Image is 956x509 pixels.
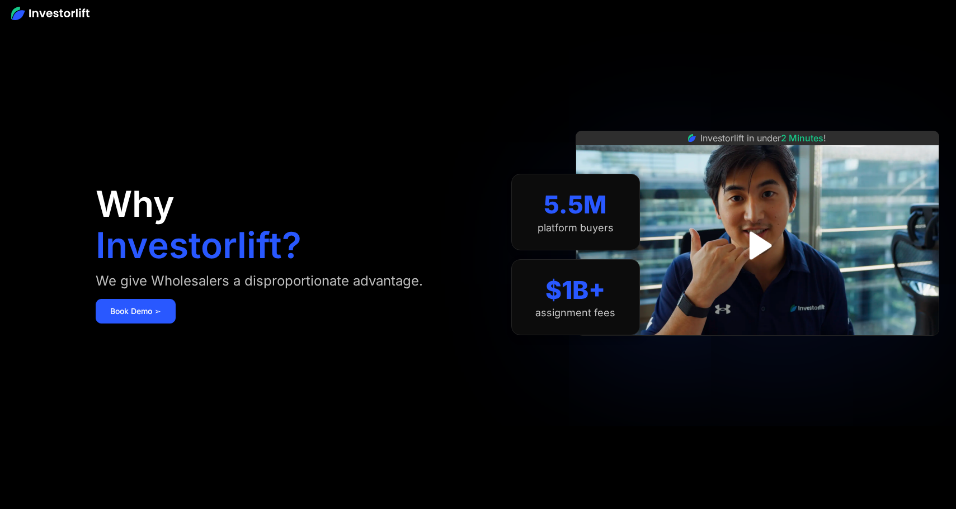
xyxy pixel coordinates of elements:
[96,227,302,263] h1: Investorlift?
[781,132,823,144] span: 2 Minutes
[96,186,175,222] h1: Why
[96,272,423,290] div: We give Wholesalers a disproportionate advantage.
[732,221,782,270] a: open lightbox
[674,341,841,355] iframe: Customer reviews powered by Trustpilot
[538,222,614,234] div: platform buyers
[544,190,607,220] div: 5.5M
[700,131,826,145] div: Investorlift in under !
[96,299,176,324] a: Book Demo ➢
[535,307,615,319] div: assignment fees
[545,275,605,305] div: $1B+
